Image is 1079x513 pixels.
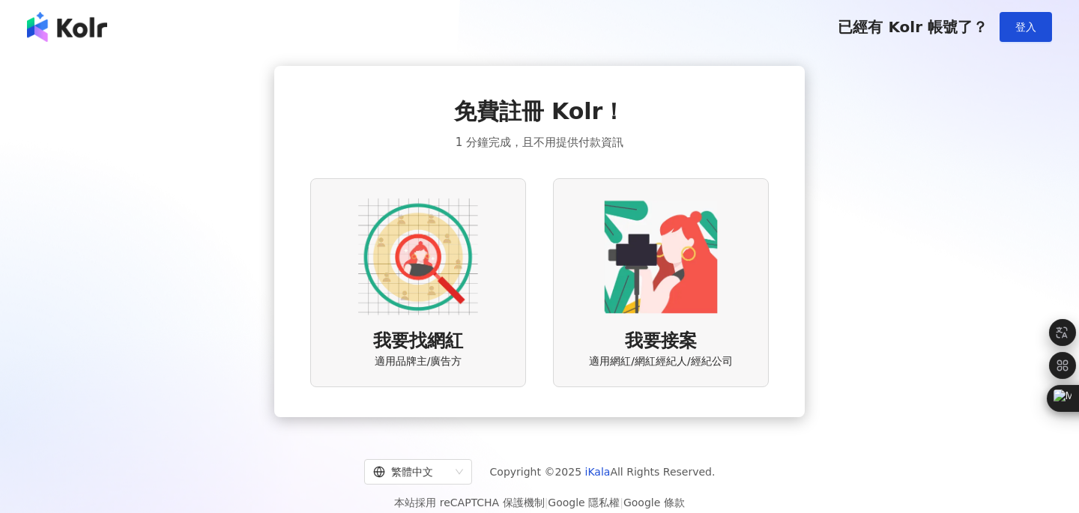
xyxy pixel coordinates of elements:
span: 1 分鐘完成，且不用提供付款資訊 [456,133,623,151]
span: 我要接案 [625,329,697,354]
span: 適用品牌主/廣告方 [375,354,462,369]
span: Copyright © 2025 All Rights Reserved. [490,463,716,481]
img: logo [27,12,107,42]
span: | [620,497,623,509]
span: | [545,497,548,509]
img: AD identity option [358,197,478,317]
span: 我要找網紅 [373,329,463,354]
div: 繁體中文 [373,460,450,484]
span: 適用網紅/網紅經紀人/經紀公司 [589,354,732,369]
span: 免費註冊 Kolr！ [454,96,626,127]
span: 登入 [1015,21,1036,33]
a: iKala [585,466,611,478]
img: KOL identity option [601,197,721,317]
span: 已經有 Kolr 帳號了？ [838,18,988,36]
a: Google 隱私權 [548,497,620,509]
a: Google 條款 [623,497,685,509]
button: 登入 [1000,12,1052,42]
span: 本站採用 reCAPTCHA 保護機制 [394,494,684,512]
